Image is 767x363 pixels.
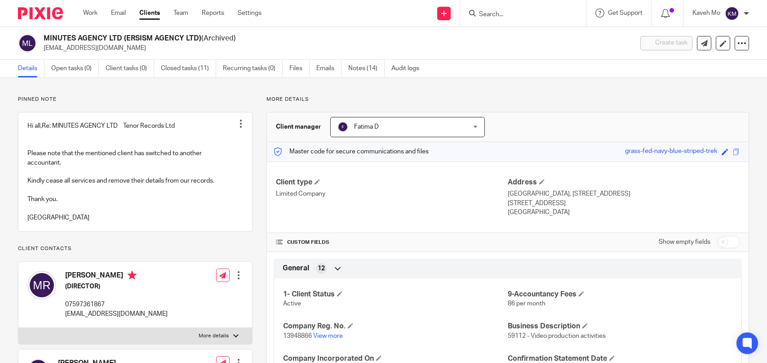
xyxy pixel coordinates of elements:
span: (Archived) [201,35,236,42]
p: Master code for secure communications and files [274,147,429,156]
a: Email [111,9,126,18]
h4: Client type [276,178,508,187]
label: Show empty fields [659,238,710,246]
p: More details [199,332,229,340]
span: 59112 - Video production activities [508,333,606,339]
h4: 9-Accountancy Fees [508,290,732,299]
h4: Business Description [508,322,732,331]
span: Get Support [608,10,643,16]
span: Active [283,300,301,307]
h4: [PERSON_NAME] [65,271,168,282]
a: Notes (14) [348,60,385,77]
p: [EMAIL_ADDRESS][DOMAIN_NAME] [44,44,627,53]
span: 12 [318,264,325,273]
p: [EMAIL_ADDRESS][DOMAIN_NAME] [65,309,168,318]
img: svg%3E [27,271,56,300]
a: View more [313,333,343,339]
p: Pinned note [18,96,253,103]
h2: MINUTES AGENCY LTD (ERSISM AGENCY LTD) [44,34,510,43]
a: Details [18,60,44,77]
span: 86 per month [508,300,545,307]
img: svg%3E [337,121,348,132]
a: Clients [139,9,160,18]
p: More details [266,96,749,103]
a: Reports [202,9,224,18]
a: Files [289,60,310,77]
a: Client tasks (0) [106,60,154,77]
p: 07597361867 [65,300,168,309]
img: svg%3E [18,34,37,53]
p: [GEOGRAPHIC_DATA], [STREET_ADDRESS] [508,189,740,198]
span: General [283,264,309,273]
p: Kaveh Mo [692,9,720,18]
p: [STREET_ADDRESS] [508,199,740,208]
a: Audit logs [391,60,426,77]
a: Emails [316,60,341,77]
input: Search [478,11,559,19]
a: Team [173,9,188,18]
a: Closed tasks (11) [161,60,216,77]
h3: Client manager [276,122,321,131]
a: Recurring tasks (0) [223,60,283,77]
img: Pixie [18,7,63,19]
p: Limited Company [276,189,508,198]
img: svg%3E [725,6,739,21]
p: [GEOGRAPHIC_DATA] [508,208,740,217]
a: Settings [238,9,262,18]
h4: 1- Client Status [283,290,508,299]
i: Primary [128,271,137,280]
span: Fatima D [354,124,379,130]
h5: (DIRECTOR) [65,282,168,291]
button: Create task [640,36,692,50]
a: Work [83,9,98,18]
div: grass-fed-navy-blue-striped-trek [625,147,717,157]
h4: Company Reg. No. [283,322,508,331]
h4: Address [508,178,740,187]
h4: CUSTOM FIELDS [276,239,508,246]
p: Client contacts [18,245,253,252]
span: 13948866 [283,333,312,339]
a: Open tasks (0) [51,60,99,77]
